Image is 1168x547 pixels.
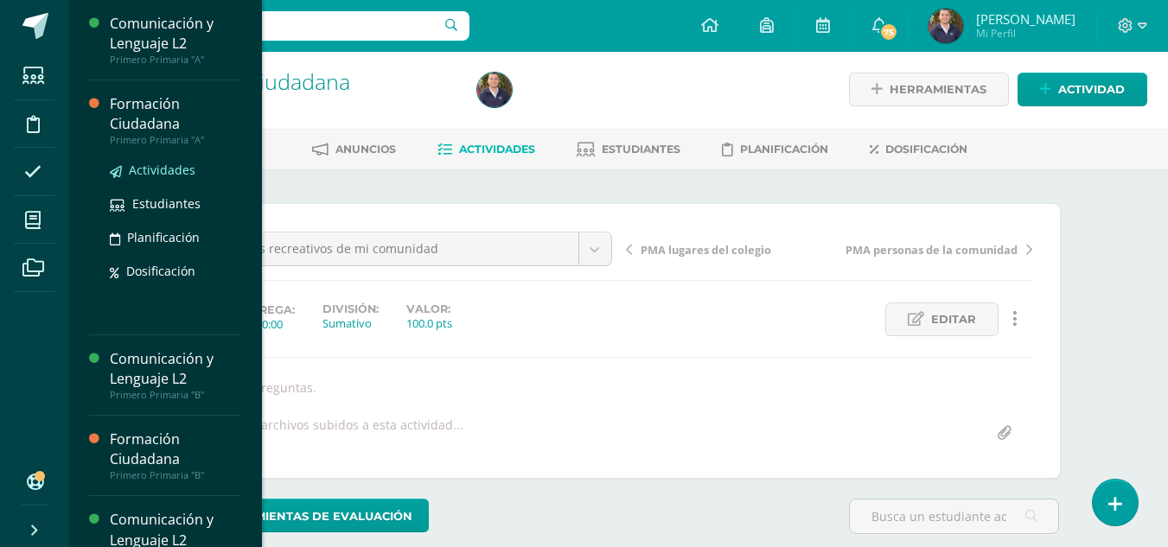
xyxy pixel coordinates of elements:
a: Lugares recreativos de mi comunidad [207,232,611,265]
span: Actividades [129,162,195,178]
a: Dosificación [870,136,967,163]
div: Primero Primaria "B" [110,389,241,401]
span: Herramientas de evaluación [212,500,412,532]
span: Lugares recreativos de mi comunidad [220,232,565,265]
span: Dosificación [126,263,195,279]
label: División: [322,302,379,315]
div: Primero Primaria "A" [110,134,241,146]
a: Formación CiudadanaPrimero Primaria "B" [110,429,241,481]
span: PMA lugares del colegio [641,242,771,258]
span: Mi Perfil [976,26,1075,41]
a: Formación CiudadanaPrimero Primaria "A" [110,94,241,146]
a: Planificación [722,136,828,163]
div: 100.0 pts [406,315,452,331]
a: Dosificación [110,261,241,281]
span: Planificación [127,229,200,245]
span: Actividad [1058,73,1125,105]
img: 514b74149562d0e95eb3e0b8ea4b90ed.png [477,73,512,107]
label: Valor: [406,302,452,315]
a: Comunicación y Lenguaje L2Primero Primaria "A" [110,14,241,66]
span: Planificación [740,143,828,156]
a: Actividades [110,160,241,180]
span: Estudiantes [602,143,680,156]
div: Primero Primaria "A" [110,54,241,66]
span: 75 [879,22,898,41]
input: Busca un estudiante aquí... [850,499,1058,533]
div: Comunicación y Lenguaje L2 [110,349,241,389]
span: Estudiantes [132,195,201,212]
img: 514b74149562d0e95eb3e0b8ea4b90ed.png [929,9,963,43]
input: Busca un usuario... [80,11,469,41]
a: Comunicación y Lenguaje L2Primero Primaria "B" [110,349,241,401]
span: Entrega: [236,303,295,316]
a: PMA lugares del colegio [626,240,829,258]
a: Herramientas de evaluación [178,499,429,532]
div: Primero Primaria "B" [110,469,241,481]
div: No hay archivos subidos a esta actividad... [217,417,463,450]
h1: Formación Ciudadana [135,69,456,93]
a: Actividades [437,136,535,163]
span: Anuncios [335,143,396,156]
div: Sumativo [322,315,379,331]
div: Comunicación y Lenguaje L2 [110,14,241,54]
span: Herramientas [890,73,986,105]
span: Editar [931,303,976,335]
span: PMA personas de la comunidad [846,242,1018,258]
a: Estudiantes [577,136,680,163]
span: [PERSON_NAME] [976,10,1075,28]
a: Anuncios [312,136,396,163]
span: Actividades [459,143,535,156]
div: Formación Ciudadana [110,429,241,469]
a: PMA personas de la comunidad [829,240,1032,258]
a: Planificación [110,227,241,247]
div: Hoja de preguntas. [199,379,1039,396]
a: Herramientas [849,73,1009,106]
div: Formación Ciudadana [110,94,241,134]
div: Primero Primaria 'B' [135,93,456,110]
a: Actividad [1018,73,1147,106]
a: Estudiantes [110,194,241,213]
span: Dosificación [885,143,967,156]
